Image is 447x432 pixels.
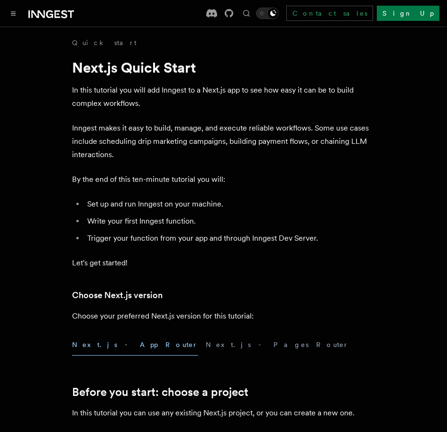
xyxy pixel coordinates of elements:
a: Quick start [72,38,137,47]
button: Toggle dark mode [256,8,279,19]
button: Toggle navigation [8,8,19,19]
p: Let's get started! [72,256,375,270]
p: By the end of this ten-minute tutorial you will: [72,173,375,186]
a: Sign Up [377,6,439,21]
li: Write your first Inngest function. [84,215,375,228]
p: Choose your preferred Next.js version for this tutorial: [72,310,375,323]
a: Before you start: choose a project [72,385,248,399]
p: In this tutorial you can use any existing Next.js project, or you can create a new one. [72,406,375,420]
button: Next.js - Pages Router [206,334,349,356]
a: Choose Next.js version [72,289,163,302]
p: In this tutorial you will add Inngest to a Next.js app to see how easy it can be to build complex... [72,84,375,110]
button: Find something... [241,8,252,19]
button: Next.js - App Router [72,334,198,356]
h1: Next.js Quick Start [72,59,375,76]
li: Trigger your function from your app and through Inngest Dev Server. [84,232,375,245]
p: Inngest makes it easy to build, manage, and execute reliable workflows. Some use cases include sc... [72,122,375,161]
li: Set up and run Inngest on your machine. [84,197,375,211]
a: Contact sales [286,6,373,21]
